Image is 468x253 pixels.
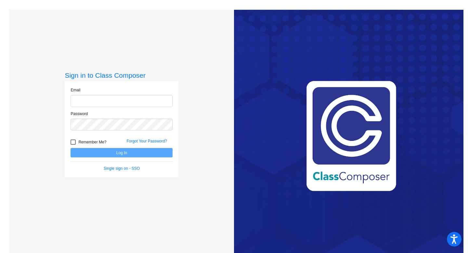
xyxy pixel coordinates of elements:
a: Forgot Your Password? [126,139,167,143]
a: Single sign on - SSO [104,166,140,171]
span: Remember Me? [78,138,106,146]
label: Email [71,87,80,93]
label: Password [71,111,88,117]
h3: Sign in to Class Composer [65,71,178,79]
button: Log In [71,148,173,157]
